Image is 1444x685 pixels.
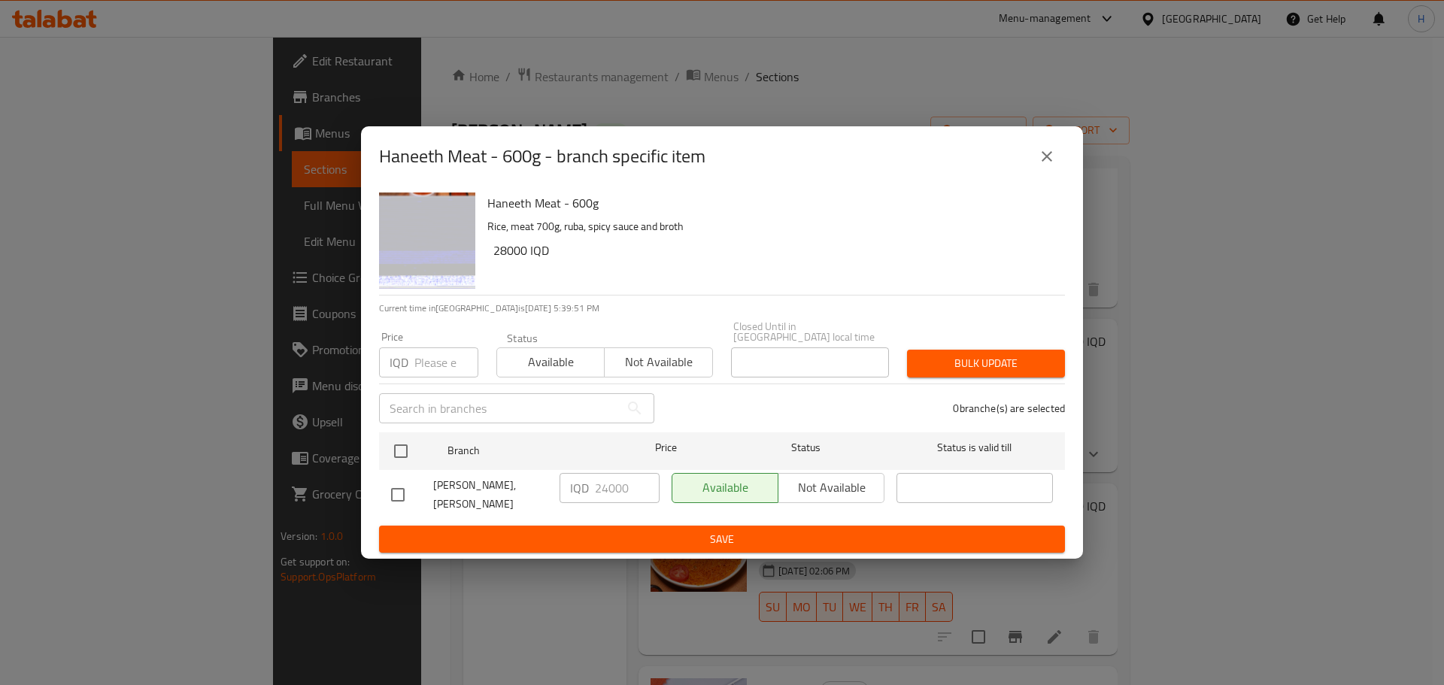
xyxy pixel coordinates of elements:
input: Search in branches [379,393,620,423]
p: IQD [390,353,408,371]
span: Price [616,438,716,457]
p: 0 branche(s) are selected [953,401,1065,416]
button: Bulk update [907,350,1065,377]
span: [PERSON_NAME], [PERSON_NAME] [433,476,548,514]
button: Available [496,347,605,377]
span: Not available [611,351,706,373]
h6: Haneeth Meat - 600g [487,192,1053,214]
span: Bulk update [919,354,1053,373]
button: Not available [604,347,712,377]
input: Please enter price [414,347,478,377]
p: IQD [570,479,589,497]
span: Status is valid till [896,438,1053,457]
h2: Haneeth Meat - 600g - branch specific item [379,144,705,168]
span: Save [391,530,1053,549]
img: Haneeth Meat - 600g [379,192,475,289]
span: Branch [447,441,604,460]
h6: 28000 IQD [493,240,1053,261]
button: Save [379,526,1065,553]
span: Available [503,351,599,373]
p: Rice, meat 700g, ruba, spicy sauce and broth [487,217,1053,236]
input: Please enter price [595,473,660,503]
p: Current time in [GEOGRAPHIC_DATA] is [DATE] 5:39:51 PM [379,302,1065,315]
button: close [1029,138,1065,174]
span: Status [728,438,884,457]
